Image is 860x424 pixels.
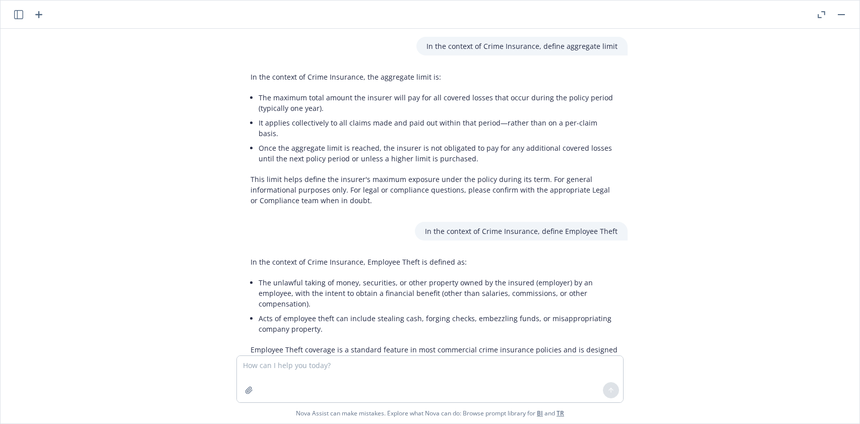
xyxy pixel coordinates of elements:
span: Nova Assist can make mistakes. Explore what Nova can do: Browse prompt library for and [296,403,564,423]
a: BI [537,409,543,417]
p: In the context of Crime Insurance, define aggregate limit [426,41,618,51]
a: TR [557,409,564,417]
p: In the context of Crime Insurance, the aggregate limit is: [251,72,618,82]
p: Employee Theft coverage is a standard feature in most commercial crime insurance policies and is ... [251,344,618,366]
li: Once the aggregate limit is reached, the insurer is not obligated to pay for any additional cover... [259,141,618,166]
li: It applies collectively to all claims made and paid out within that period—rather than on a per-c... [259,115,618,141]
li: The unlawful taking of money, securities, or other property owned by the insured (employer) by an... [259,275,618,311]
p: This limit helps define the insurer's maximum exposure under the policy during its term. For gene... [251,174,618,206]
li: The maximum total amount the insurer will pay for all covered losses that occur during the policy... [259,90,618,115]
li: Acts of employee theft can include stealing cash, forging checks, embezzling funds, or misappropr... [259,311,618,336]
p: In the context of Crime Insurance, define Employee Theft [425,226,618,236]
p: In the context of Crime Insurance, Employee Theft is defined as: [251,257,618,267]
